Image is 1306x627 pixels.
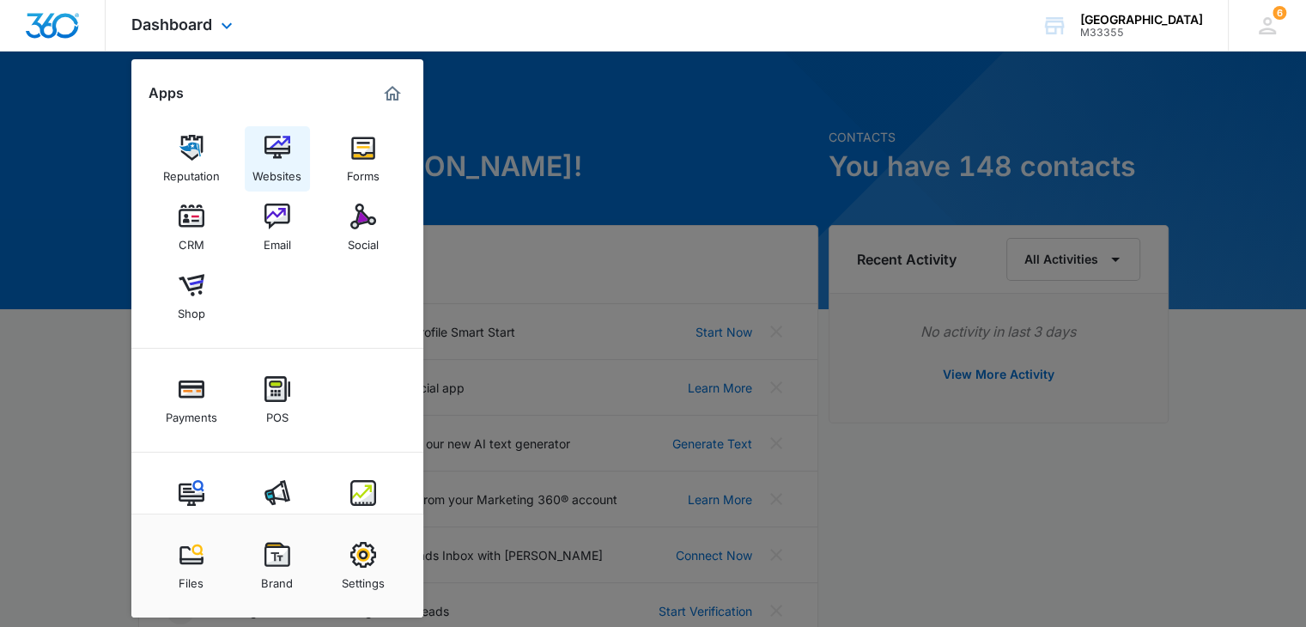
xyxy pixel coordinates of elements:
a: Marketing 360® Dashboard [379,80,406,107]
div: Content [170,506,213,528]
div: notifications count [1273,6,1286,20]
div: account name [1080,13,1203,27]
div: Email [264,229,291,252]
div: Ads [267,506,288,528]
a: POS [245,368,310,433]
div: Forms [347,161,380,183]
div: Social [348,229,379,252]
div: Files [179,568,203,590]
a: Files [159,533,224,599]
a: Websites [245,126,310,192]
a: CRM [159,195,224,260]
div: Websites [252,161,301,183]
a: Forms [331,126,396,192]
a: Ads [245,472,310,537]
a: Intelligence [331,472,396,537]
div: CRM [179,229,204,252]
div: Shop [178,298,205,320]
a: Shop [159,264,224,329]
div: POS [266,402,289,424]
a: Content [159,472,224,537]
a: Email [245,195,310,260]
a: Settings [331,533,396,599]
a: Social [331,195,396,260]
div: Payments [166,402,217,424]
div: Brand [261,568,293,590]
a: Payments [159,368,224,433]
div: Intelligence [332,506,393,528]
div: Settings [342,568,385,590]
a: Brand [245,533,310,599]
h2: Apps [149,85,184,101]
div: Reputation [163,161,220,183]
a: Reputation [159,126,224,192]
div: account id [1080,27,1203,39]
span: 6 [1273,6,1286,20]
span: Dashboard [131,15,212,33]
